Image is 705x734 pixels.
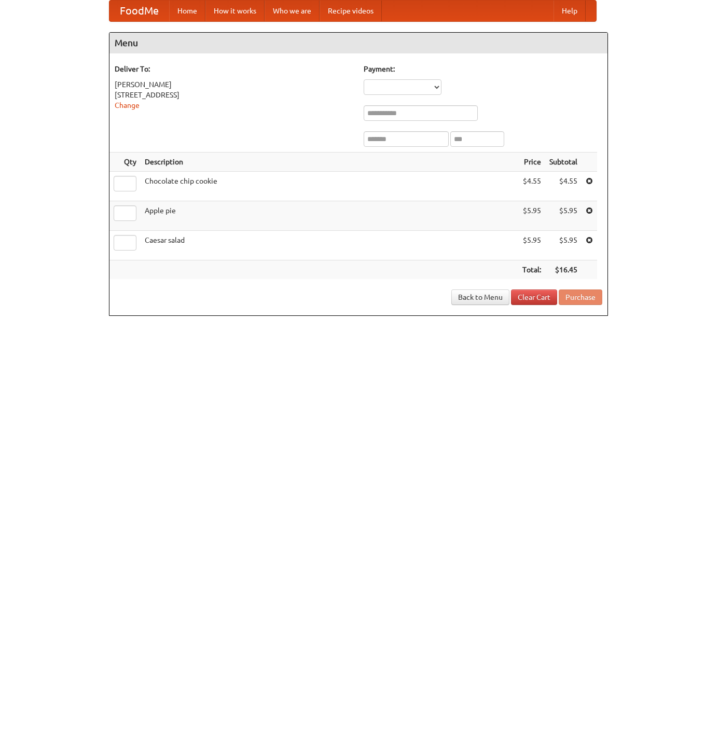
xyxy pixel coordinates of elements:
[545,201,582,231] td: $5.95
[518,260,545,280] th: Total:
[115,90,353,100] div: [STREET_ADDRESS]
[518,201,545,231] td: $5.95
[115,101,140,109] a: Change
[115,64,353,74] h5: Deliver To:
[205,1,265,21] a: How it works
[320,1,382,21] a: Recipe videos
[109,33,607,53] h4: Menu
[554,1,586,21] a: Help
[265,1,320,21] a: Who we are
[518,231,545,260] td: $5.95
[545,231,582,260] td: $5.95
[141,153,518,172] th: Description
[518,153,545,172] th: Price
[518,172,545,201] td: $4.55
[451,289,509,305] a: Back to Menu
[545,172,582,201] td: $4.55
[109,153,141,172] th: Qty
[115,79,353,90] div: [PERSON_NAME]
[511,289,557,305] a: Clear Cart
[169,1,205,21] a: Home
[141,172,518,201] td: Chocolate chip cookie
[545,153,582,172] th: Subtotal
[141,231,518,260] td: Caesar salad
[364,64,602,74] h5: Payment:
[141,201,518,231] td: Apple pie
[545,260,582,280] th: $16.45
[559,289,602,305] button: Purchase
[109,1,169,21] a: FoodMe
